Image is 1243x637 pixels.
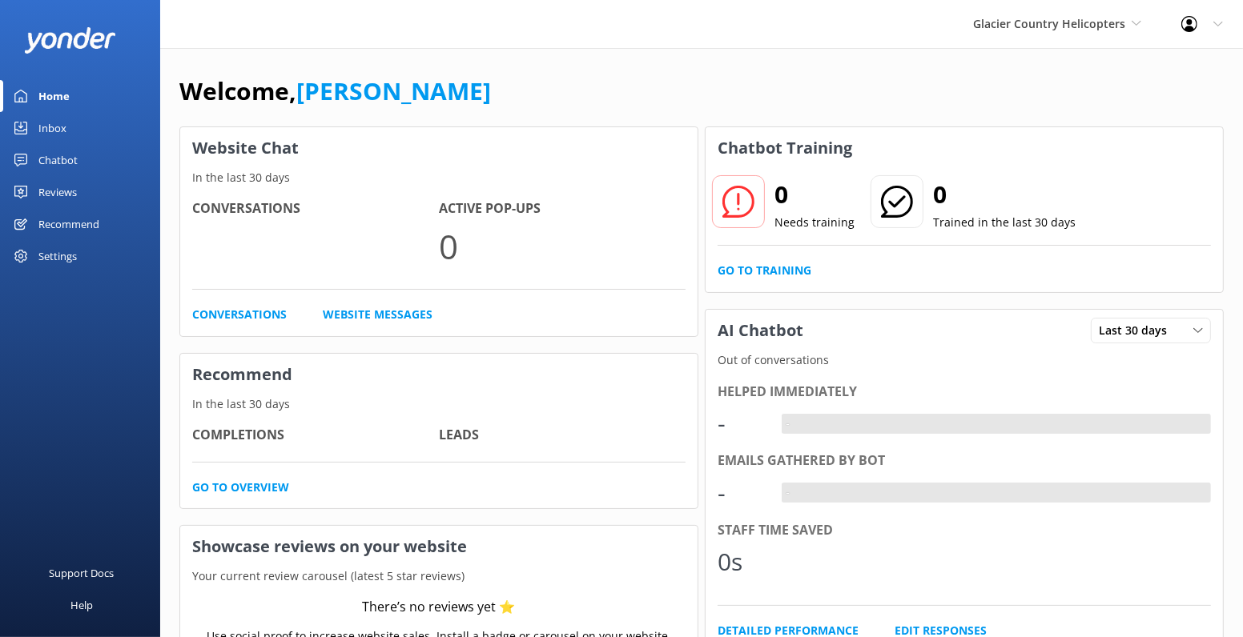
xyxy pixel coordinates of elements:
[774,214,855,231] p: Needs training
[38,208,99,240] div: Recommend
[192,306,287,323] a: Conversations
[718,382,1211,403] div: Helped immediately
[774,175,855,214] h2: 0
[718,474,766,512] div: -
[180,395,698,413] p: In the last 30 days
[933,214,1076,231] p: Trained in the last 30 days
[24,27,116,54] img: yonder-white-logo.png
[38,240,77,272] div: Settings
[718,543,766,581] div: 0s
[706,127,864,169] h3: Chatbot Training
[718,451,1211,471] div: Emails gathered by bot
[439,198,686,219] h4: Active Pop-ups
[973,16,1125,31] span: Glacier Country Helicopters
[718,262,811,279] a: Go to Training
[38,176,77,208] div: Reviews
[180,354,698,395] h3: Recommend
[180,169,698,186] p: In the last 30 days
[782,483,794,503] div: -
[192,479,289,496] a: Go to overview
[38,112,66,144] div: Inbox
[192,425,439,446] h4: Completions
[933,175,1076,214] h2: 0
[296,74,491,107] a: [PERSON_NAME]
[180,127,698,169] h3: Website Chat
[718,404,766,443] div: -
[718,520,1211,541] div: Staff time saved
[439,425,686,446] h4: Leads
[38,144,78,176] div: Chatbot
[192,198,439,219] h4: Conversations
[782,414,794,435] div: -
[706,310,815,351] h3: AI Chatbot
[179,72,491,110] h1: Welcome,
[323,306,432,323] a: Website Messages
[180,526,698,567] h3: Showcase reviews on your website
[706,351,1223,369] p: Out of conversations
[439,219,686,273] p: 0
[363,597,516,618] div: There’s no reviews yet ⭐
[180,567,698,585] p: Your current review carousel (latest 5 star reviews)
[70,589,93,621] div: Help
[1099,322,1177,339] span: Last 30 days
[50,557,115,589] div: Support Docs
[38,80,70,112] div: Home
